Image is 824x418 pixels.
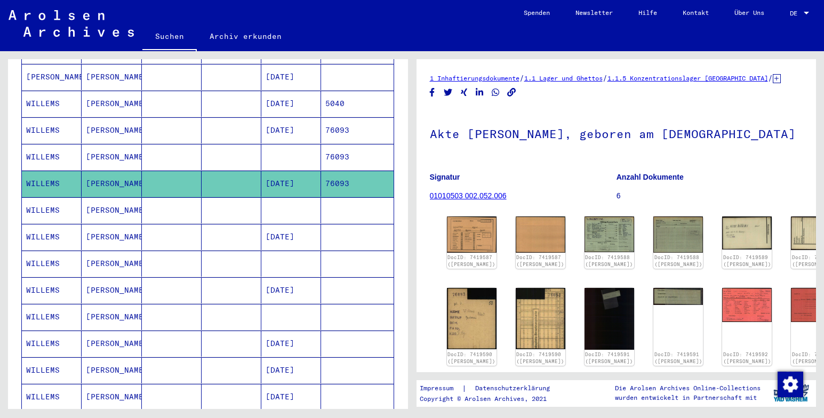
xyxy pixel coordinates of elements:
mat-cell: [PERSON_NAME] [82,277,141,303]
mat-cell: [PERSON_NAME] [82,224,141,250]
img: 002.jpg [516,216,565,253]
a: DocID: 7419588 ([PERSON_NAME]) [654,254,702,268]
mat-cell: WILLEMS [22,117,82,143]
mat-cell: WILLEMS [22,197,82,223]
mat-cell: [PERSON_NAME] [82,251,141,277]
mat-cell: WILLEMS [22,331,82,357]
mat-cell: [PERSON_NAME] [82,117,141,143]
mat-cell: [PERSON_NAME] [82,144,141,170]
span: DE [790,10,802,17]
div: Zustimmung ändern [777,371,803,397]
mat-cell: WILLEMS [22,91,82,117]
img: 002.jpg [653,288,703,305]
a: DocID: 7419587 ([PERSON_NAME]) [516,254,564,268]
button: Share on Twitter [443,86,454,99]
mat-cell: WILLEMS [22,171,82,197]
a: Archiv erkunden [197,23,294,49]
a: 1.1.5 Konzentrationslager [GEOGRAPHIC_DATA] [607,74,768,82]
mat-cell: [DATE] [261,224,321,250]
p: wurden entwickelt in Partnerschaft mit [615,393,761,403]
a: DocID: 7419591 ([PERSON_NAME]) [585,351,633,365]
img: 001.jpg [585,288,634,350]
mat-cell: [PERSON_NAME] [82,331,141,357]
mat-cell: WILLEMS [22,144,82,170]
a: DocID: 7419591 ([PERSON_NAME]) [654,351,702,365]
mat-cell: 5040 [321,91,393,117]
mat-cell: [PERSON_NAME] [82,384,141,410]
a: Impressum [420,383,462,394]
a: DocID: 7419592 ([PERSON_NAME]) [723,351,771,365]
mat-cell: WILLEMS [22,277,82,303]
a: DocID: 7419590 ([PERSON_NAME]) [516,351,564,365]
img: 001.jpg [722,288,772,322]
mat-cell: WILLEMS [22,251,82,277]
img: yv_logo.png [771,380,811,406]
a: DocID: 7419587 ([PERSON_NAME]) [447,254,495,268]
mat-cell: 76093 [321,144,393,170]
button: Share on LinkedIn [474,86,485,99]
p: 6 [617,190,803,202]
b: Anzahl Dokumente [617,173,684,181]
div: | [420,383,563,394]
mat-cell: [DATE] [261,357,321,383]
a: DocID: 7419588 ([PERSON_NAME]) [585,254,633,268]
img: Zustimmung ändern [778,372,803,397]
button: Share on Facebook [427,86,438,99]
img: 002.jpg [653,216,703,252]
mat-cell: [DATE] [261,331,321,357]
mat-cell: [PERSON_NAME] [22,64,82,90]
a: DocID: 7419589 ([PERSON_NAME]) [723,254,771,268]
a: 01010503 002.052.006 [430,191,507,200]
mat-cell: [DATE] [261,384,321,410]
span: / [603,73,607,83]
mat-cell: [PERSON_NAME] [82,64,141,90]
mat-cell: [PERSON_NAME] [82,197,141,223]
b: Signatur [430,173,460,181]
mat-cell: 76093 [321,171,393,197]
button: Copy link [506,86,517,99]
img: 002.jpg [516,288,565,349]
p: Copyright © Arolsen Archives, 2021 [420,394,563,404]
h1: Akte [PERSON_NAME], geboren am [DEMOGRAPHIC_DATA] [430,109,803,156]
mat-cell: [PERSON_NAME] [82,91,141,117]
button: Share on WhatsApp [490,86,501,99]
mat-cell: [DATE] [261,64,321,90]
mat-cell: [PERSON_NAME] [82,171,141,197]
mat-cell: [DATE] [261,117,321,143]
span: / [519,73,524,83]
img: Arolsen_neg.svg [9,10,134,37]
mat-cell: 76093 [321,117,393,143]
span: / [768,73,773,83]
a: DocID: 7419590 ([PERSON_NAME]) [447,351,495,365]
img: 001.jpg [447,216,497,253]
a: Datenschutzerklärung [467,383,563,394]
mat-cell: WILLEMS [22,384,82,410]
p: Die Arolsen Archives Online-Collections [615,383,761,393]
mat-cell: WILLEMS [22,304,82,330]
a: 1.1 Lager und Ghettos [524,74,603,82]
img: 001.jpg [585,216,634,252]
mat-cell: [PERSON_NAME] [82,357,141,383]
mat-cell: [PERSON_NAME] [82,304,141,330]
mat-cell: [DATE] [261,91,321,117]
a: 1 Inhaftierungsdokumente [430,74,519,82]
mat-cell: WILLEMS [22,357,82,383]
img: 001.jpg [447,288,497,349]
a: Suchen [142,23,197,51]
mat-cell: [DATE] [261,277,321,303]
mat-cell: [DATE] [261,171,321,197]
img: 001.jpg [722,216,772,250]
mat-cell: WILLEMS [22,224,82,250]
button: Share on Xing [459,86,470,99]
